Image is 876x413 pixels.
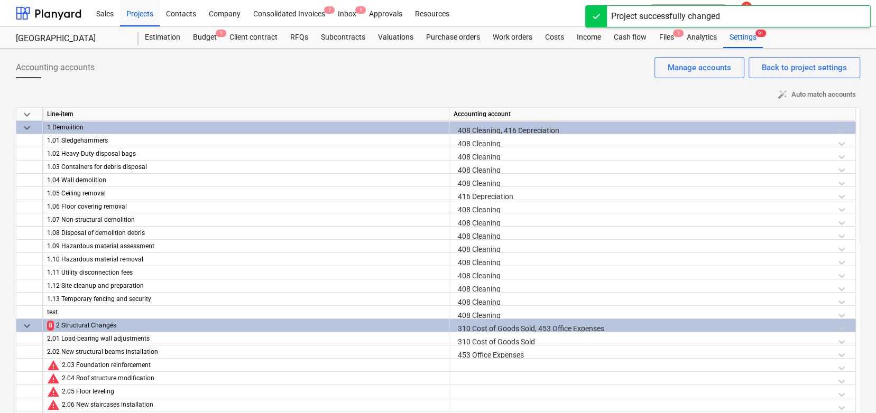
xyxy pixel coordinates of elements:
[47,174,445,187] div: 1.04 Wall demolition
[62,359,445,372] div: 2.03 Foundation reinforcement
[47,200,445,213] div: 1.06 Floor covering removal
[653,27,680,48] div: Files
[47,398,60,411] span: No accounting account chosen for line-item. Line-item is not allowed to be connected to cost docu...
[47,332,445,345] div: 2.01 Load-bearing wall adjustments
[449,108,856,121] div: Accounting account
[653,27,680,48] a: Files1
[47,161,445,174] div: 1.03 Containers for debris disposal
[62,372,445,385] div: 2.04 Roof structure modification
[16,61,95,74] span: Accounting accounts
[47,121,445,134] div: 1 Demolition
[62,385,445,398] div: 2.05 Floor leveling
[680,27,723,48] a: Analytics
[47,134,445,147] div: 1.01 Sledgehammers
[139,27,187,48] a: Estimation
[16,33,126,44] div: [GEOGRAPHIC_DATA]
[611,10,720,23] div: Project successfully changed
[56,319,445,332] div: 2 Structural Changes
[62,398,445,411] div: 2.06 New staircases installation
[47,279,445,293] div: 1.12 Site cleanup and preparation
[43,108,449,121] div: Line-item
[607,27,653,48] a: Cash flow
[755,30,766,37] span: 9+
[723,27,763,48] a: Settings9+
[223,27,284,48] a: Client contract
[420,27,486,48] a: Purchase orders
[315,27,372,48] a: Subcontracts
[778,89,856,101] span: Auto match accounts
[539,27,570,48] a: Costs
[723,27,763,48] div: Settings
[47,147,445,161] div: 1.02 Heavy-Duty disposal bags
[47,253,445,266] div: 1.10 Hazardous material removal
[21,121,33,134] span: keyboard_arrow_down
[47,293,445,306] div: 1.13 Temporary fencing and security
[355,6,366,14] span: 1
[187,27,223,48] a: Budget1
[570,27,607,48] a: Income
[773,87,860,103] button: Auto match accounts
[778,90,787,99] span: auto_fix_high
[47,321,54,331] span: 8
[47,227,445,240] div: 1.08 Disposal of demolition debris
[47,266,445,279] div: 1.11 Utility disconnection fees
[284,27,315,48] a: RFQs
[47,345,445,359] div: 2.02 New structural beams installation
[654,57,744,78] button: Manage accounts
[324,6,335,14] span: 7
[47,213,445,227] div: 1.07 Non-structural demolition
[47,372,60,384] span: No accounting account chosen for line-item. Line-item is not allowed to be connected to cost docu...
[668,61,731,74] div: Manage accounts
[823,362,876,413] iframe: Chat Widget
[673,30,684,37] span: 1
[47,359,60,371] span: No accounting account chosen for line-item. Line-item is not allowed to be connected to cost docu...
[187,27,223,48] div: Budget
[216,30,226,37] span: 1
[47,306,445,319] div: test
[372,27,420,48] a: Valuations
[47,187,445,200] div: 1.05 Ceiling removal
[486,27,539,48] a: Work orders
[21,320,33,332] span: keyboard_arrow_down
[47,385,60,398] span: No accounting account chosen for line-item. Line-item is not allowed to be connected to cost docu...
[762,61,847,74] div: Back to project settings
[47,240,445,253] div: 1.09 Hazardous material assessment
[749,57,860,78] button: Back to project settings
[21,108,33,121] span: keyboard_arrow_down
